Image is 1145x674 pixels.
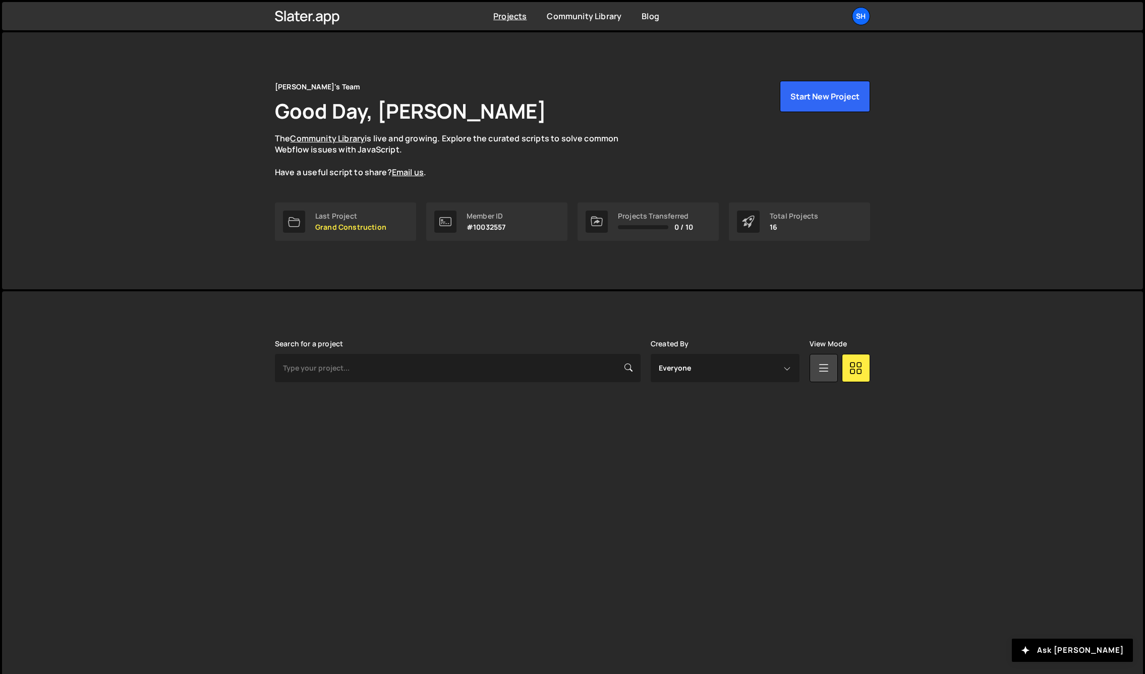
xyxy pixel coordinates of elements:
h1: Good Day, [PERSON_NAME] [275,97,546,125]
div: Projects Transferred [618,212,693,220]
label: Search for a project [275,340,343,348]
a: Projects [493,11,527,22]
input: Type your project... [275,354,641,382]
div: Member ID [467,212,505,220]
p: The is live and growing. Explore the curated scripts to solve common Webflow issues with JavaScri... [275,133,638,178]
p: Grand Construction [315,223,386,231]
div: Last Project [315,212,386,220]
label: Created By [651,340,689,348]
p: #10032557 [467,223,505,231]
div: Total Projects [770,212,818,220]
div: [PERSON_NAME]'s Team [275,81,360,93]
a: Sh [852,7,870,25]
button: Start New Project [780,81,870,112]
label: View Mode [810,340,847,348]
p: 16 [770,223,818,231]
a: Email us [392,167,424,178]
button: Ask [PERSON_NAME] [1012,639,1133,662]
a: Community Library [290,133,365,144]
a: Last Project Grand Construction [275,202,416,241]
a: Blog [642,11,659,22]
span: 0 / 10 [674,223,693,231]
a: Community Library [547,11,621,22]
